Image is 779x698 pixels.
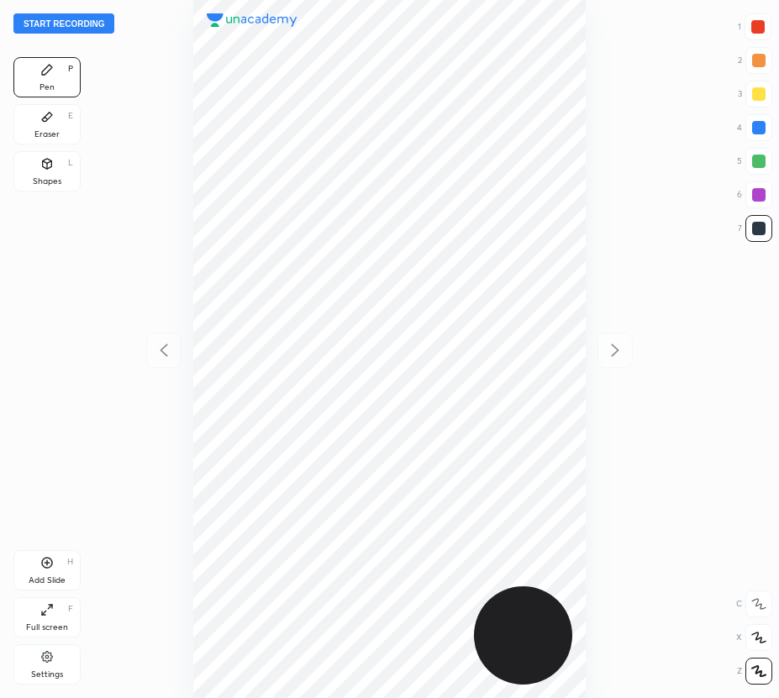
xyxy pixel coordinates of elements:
[34,130,60,139] div: Eraser
[738,81,772,108] div: 3
[207,13,297,27] img: logo.38c385cc.svg
[68,159,73,167] div: L
[33,177,61,186] div: Shapes
[737,181,772,208] div: 6
[737,658,772,685] div: Z
[738,47,772,74] div: 2
[13,13,114,34] button: Start recording
[29,576,66,585] div: Add Slide
[68,65,73,73] div: P
[736,590,772,617] div: C
[737,148,772,175] div: 5
[737,114,772,141] div: 4
[736,624,772,651] div: X
[68,605,73,613] div: F
[31,670,63,679] div: Settings
[68,112,73,120] div: E
[39,83,55,92] div: Pen
[738,13,771,40] div: 1
[738,215,772,242] div: 7
[26,623,68,632] div: Full screen
[67,558,73,566] div: H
